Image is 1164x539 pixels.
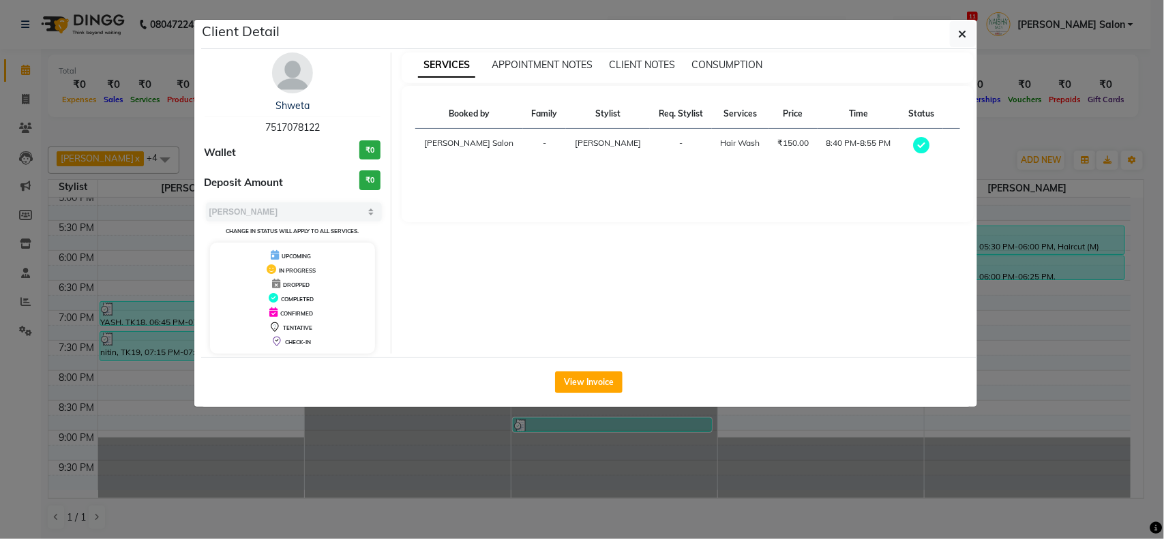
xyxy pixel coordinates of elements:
h3: ₹0 [359,170,380,190]
a: Shweta [275,99,310,112]
span: Wallet [205,145,237,161]
th: Status [900,99,943,129]
th: Stylist [566,99,650,129]
span: UPCOMING [282,253,311,260]
span: CHECK-IN [285,339,311,345]
th: Services [712,99,769,129]
td: 8:40 PM-8:55 PM [818,129,900,164]
button: View Invoice [555,371,623,393]
td: [PERSON_NAME] Salon [415,129,523,164]
th: Req. Stylist [650,99,712,129]
span: COMPLETED [281,296,314,303]
span: CONSUMPTION [691,59,762,71]
span: CLIENT NOTES [609,59,675,71]
th: Price [768,99,817,129]
small: Change in status will apply to all services. [226,228,359,234]
td: - [650,129,712,164]
span: IN PROGRESS [279,267,316,274]
span: TENTATIVE [283,324,312,331]
div: Hair Wash [720,137,761,149]
h5: Client Detail [203,21,280,42]
span: APPOINTMENT NOTES [492,59,593,71]
div: ₹150.00 [777,137,809,149]
span: DROPPED [283,281,310,288]
th: Booked by [415,99,523,129]
span: [PERSON_NAME] [575,138,641,148]
img: avatar [272,52,313,93]
th: Time [818,99,900,129]
span: SERVICES [418,53,475,78]
span: CONFIRMED [280,310,313,317]
td: - [523,129,566,164]
span: 7517078122 [265,121,320,134]
span: Deposit Amount [205,175,284,191]
th: Family [523,99,566,129]
h3: ₹0 [359,140,380,160]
